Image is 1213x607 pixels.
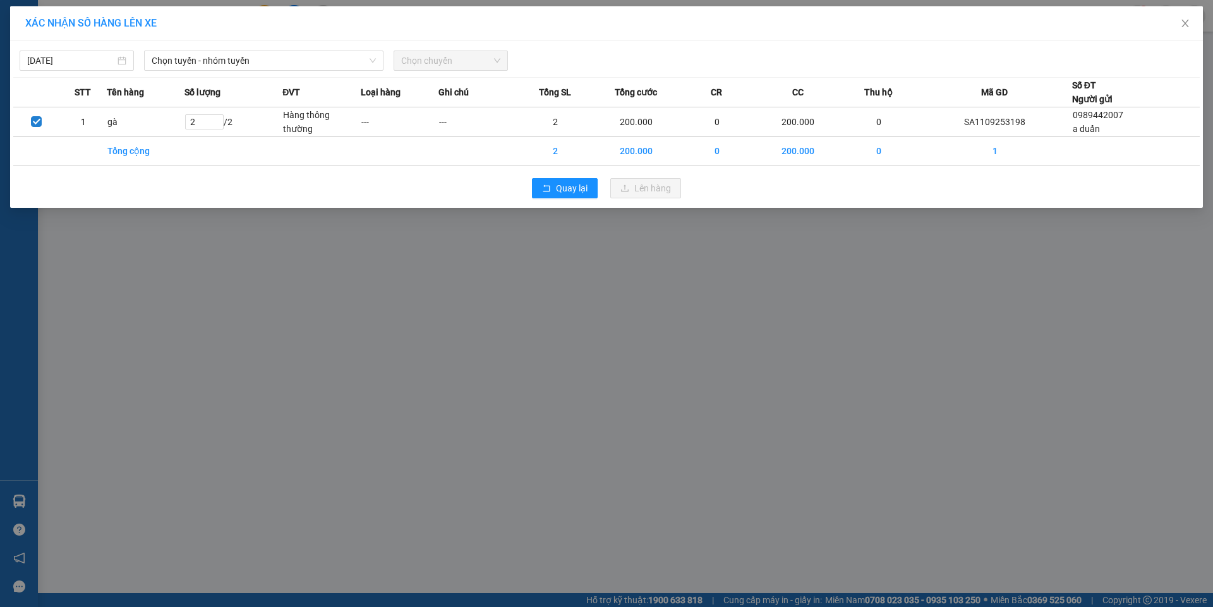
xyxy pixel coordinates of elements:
[539,85,571,99] span: Tổng SL
[1180,18,1190,28] span: close
[1073,110,1123,120] span: 0989442007
[27,54,115,68] input: 11/09/2025
[615,85,657,99] span: Tổng cước
[542,184,551,194] span: rollback
[25,17,157,29] span: XÁC NHẬN SỐ HÀNG LÊN XE
[60,107,107,137] td: 1
[1168,6,1203,42] button: Close
[516,107,594,137] td: 2
[107,137,184,165] td: Tổng cộng
[711,85,722,99] span: CR
[556,181,588,195] span: Quay lại
[282,107,360,137] td: Hàng thông thường
[361,107,438,137] td: ---
[184,107,282,137] td: / 2
[361,85,401,99] span: Loại hàng
[438,107,516,137] td: ---
[1072,78,1113,106] div: Số ĐT Người gửi
[756,107,840,137] td: 200.000
[282,85,300,99] span: ĐVT
[594,137,678,165] td: 200.000
[678,137,756,165] td: 0
[107,85,144,99] span: Tên hàng
[610,178,681,198] button: uploadLên hàng
[840,107,918,137] td: 0
[438,85,469,99] span: Ghi chú
[864,85,893,99] span: Thu hộ
[678,107,756,137] td: 0
[981,85,1008,99] span: Mã GD
[918,137,1072,165] td: 1
[532,178,598,198] button: rollbackQuay lại
[369,57,377,64] span: down
[107,107,184,137] td: gà
[75,85,91,99] span: STT
[792,85,804,99] span: CC
[756,137,840,165] td: 200.000
[840,137,918,165] td: 0
[1073,124,1100,134] span: a duẩn
[152,51,376,70] span: Chọn tuyến - nhóm tuyến
[516,137,594,165] td: 2
[594,107,678,137] td: 200.000
[918,107,1072,137] td: SA1109253198
[184,85,220,99] span: Số lượng
[401,51,500,70] span: Chọn chuyến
